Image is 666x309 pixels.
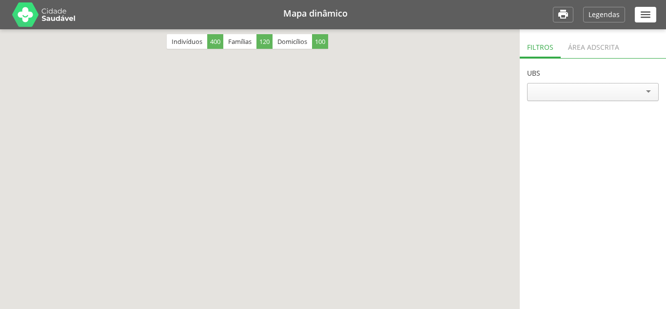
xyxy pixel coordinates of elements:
span: 400 [207,34,223,49]
i: Imprimir [557,8,569,21]
div: Filtros [520,34,561,58]
div: Área adscrita [561,34,627,58]
span: 120 [256,34,273,49]
p: Legendas [588,11,620,18]
div: Indivíduos Famílias Domicílios [167,34,328,49]
header: UBS [527,59,659,83]
span: 100 [312,34,328,49]
i:  [639,8,652,21]
h1: Mapa dinâmico [88,9,543,18]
